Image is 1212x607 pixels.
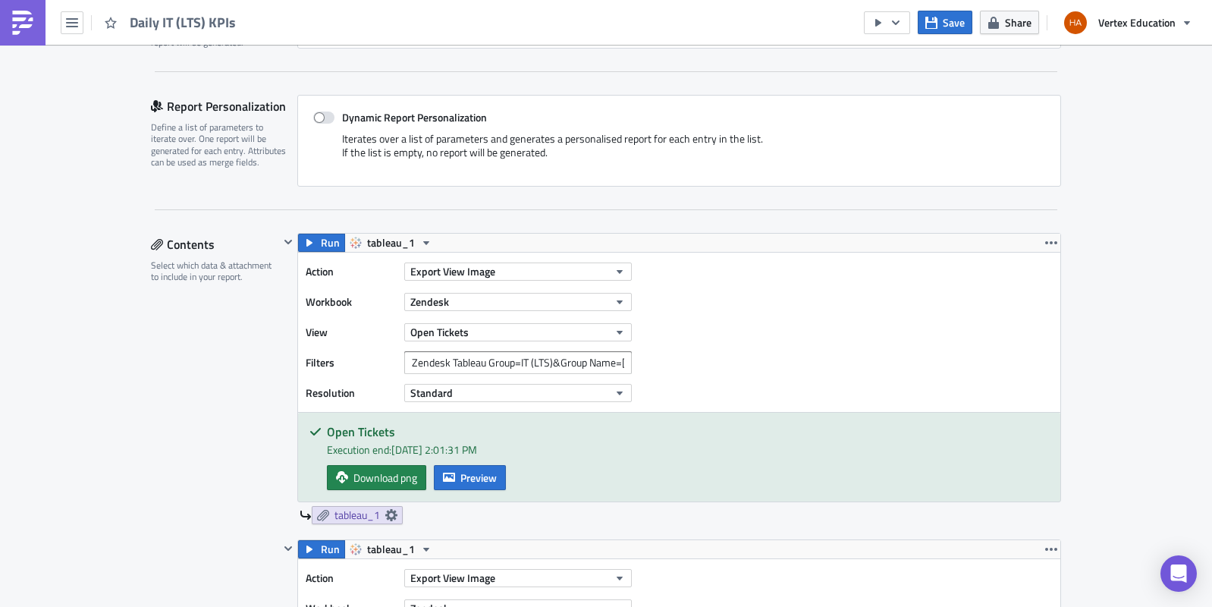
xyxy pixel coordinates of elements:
span: tableau_1 [367,234,415,252]
h5: Open Tickets [327,426,1049,438]
label: Resolution [306,382,397,404]
button: Run [298,540,345,558]
span: Preview [460,470,497,486]
button: Open Tickets [404,323,632,341]
span: Share [1005,14,1031,30]
label: Workbook [306,291,397,313]
button: Export View Image [404,263,632,281]
span: Vertex Education [1098,14,1176,30]
button: Save [918,11,972,34]
div: Define a list of parameters to iterate over. One report will be generated for each entry. Attribu... [151,121,287,168]
div: Iterates over a list of parameters and generates a personalised report for each entry in the list... [313,132,1045,171]
a: tableau_1 [312,506,403,524]
div: Report Personalization [151,95,297,118]
div: Open Intercom Messenger [1160,555,1197,592]
span: Run [321,540,340,558]
strong: Dynamic Report Personalization [342,109,487,125]
button: Export View Image [404,569,632,587]
span: Daily IT (LTS) KPIs [130,14,237,31]
label: Action [306,567,397,590]
button: Hide content [279,233,297,251]
div: Optionally, perform a condition check before generating and sending a report. Only if true, the r... [151,2,287,49]
img: Avatar [1063,10,1088,36]
span: Standard [410,385,453,401]
button: Share [980,11,1039,34]
button: tableau_1 [344,540,438,558]
span: Export View Image [410,570,495,586]
span: Download png [353,470,417,486]
button: Preview [434,465,506,490]
button: Zendesk [404,293,632,311]
span: tableau_1 [334,508,380,522]
a: Download png [327,465,426,490]
div: Select which data & attachment to include in your report. [151,259,279,283]
span: Zendesk [410,294,449,310]
button: Standard [404,384,632,402]
button: tableau_1 [344,234,438,252]
label: View [306,321,397,344]
body: Rich Text Area. Press ALT-0 for help. [6,6,724,18]
input: Filter1=Value1&... [404,351,632,374]
span: Run [321,234,340,252]
label: Filters [306,351,397,374]
button: Run [298,234,345,252]
button: Vertex Education [1055,6,1201,39]
span: Save [943,14,965,30]
span: tableau_1 [367,540,415,558]
span: Export View Image [410,263,495,279]
div: Execution end: [DATE] 2:01:31 PM [327,442,1049,458]
label: Action [306,260,397,283]
span: Open Tickets [410,324,469,340]
div: Contents [151,233,279,256]
button: Hide content [279,539,297,558]
img: PushMetrics [11,11,35,35]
